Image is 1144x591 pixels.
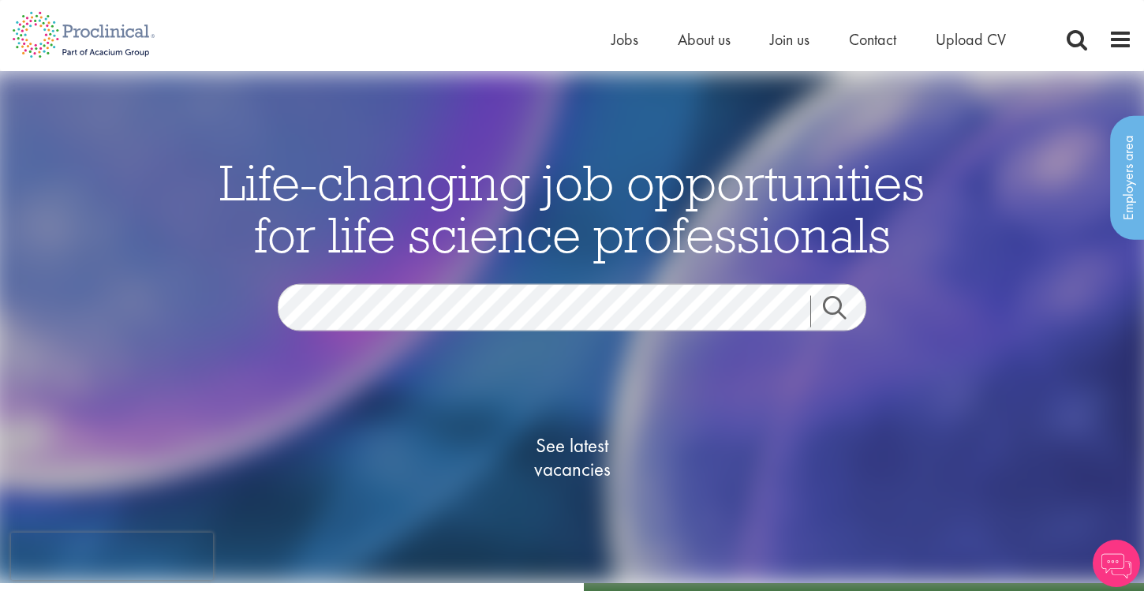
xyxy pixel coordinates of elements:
[11,533,213,580] iframe: reCAPTCHA
[219,151,925,266] span: Life-changing job opportunities for life science professionals
[493,371,651,544] a: See latestvacancies
[770,29,809,50] a: Join us
[1093,540,1140,587] img: Chatbot
[493,434,651,481] span: See latest vacancies
[936,29,1006,50] a: Upload CV
[678,29,731,50] a: About us
[849,29,896,50] a: Contact
[810,296,878,327] a: Job search submit button
[611,29,638,50] a: Jobs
